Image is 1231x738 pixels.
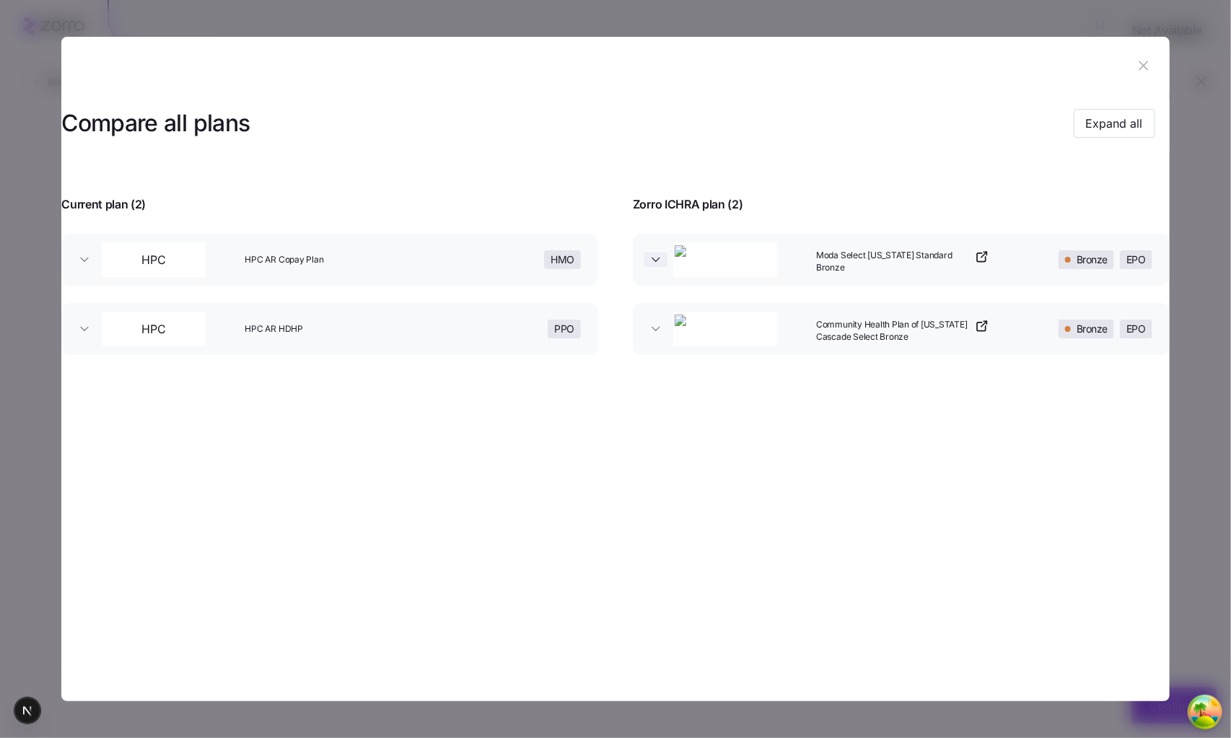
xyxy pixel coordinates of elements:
[816,250,989,274] a: Moda Select [US_STATE] Standard Bronze
[816,319,972,343] span: Community Health Plan of [US_STATE] Cascade Select Bronze
[61,196,146,214] span: Current plan ( 2 )
[633,303,1170,355] button: Community Health Network of WashingtonCommunity Health Plan of [US_STATE] Cascade Select BronzeBr...
[245,323,419,335] span: HPC AR HDHP
[633,234,1170,286] button: Moda HealthModa Select [US_STATE] Standard BronzeBronzeEPO
[1074,109,1155,138] button: Expand all
[141,320,166,338] span: HPC
[1191,698,1219,726] button: Open Tanstack query devtools
[816,250,972,274] span: Moda Select [US_STATE] Standard Bronze
[816,319,989,343] a: Community Health Plan of [US_STATE] Cascade Select Bronze
[1077,320,1108,338] span: Bronze
[1077,251,1108,268] span: Bronze
[1126,320,1146,338] span: EPO
[554,320,574,338] span: PPO
[61,107,250,140] h3: Compare all plans
[1086,115,1143,132] span: Expand all
[1126,251,1146,268] span: EPO
[61,303,598,355] button: HPCHPC AR HDHPPPO
[675,315,776,343] img: Community Health Network of Washington
[245,254,419,266] span: HPC AR Copay Plan
[551,251,574,268] span: HMO
[141,251,166,269] span: HPC
[61,234,598,286] button: HPCHPC AR Copay PlanHMO
[633,196,743,214] span: Zorro ICHRA plan ( 2 )
[675,245,776,274] img: Moda Health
